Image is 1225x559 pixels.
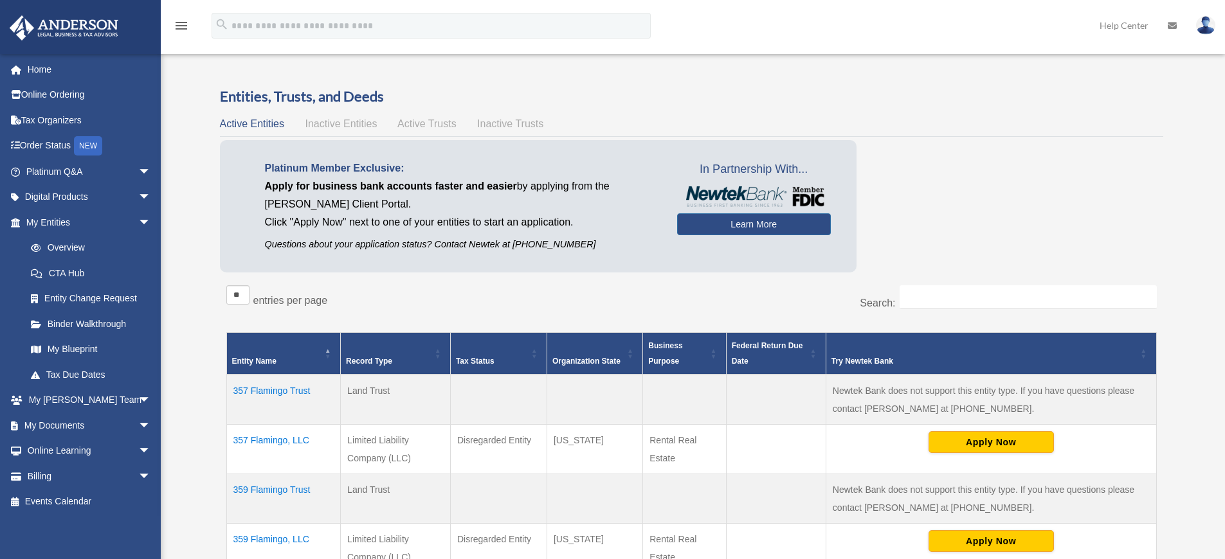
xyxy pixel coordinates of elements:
a: Order StatusNEW [9,133,170,159]
p: by applying from the [PERSON_NAME] Client Portal. [265,177,658,213]
span: Business Purpose [648,341,682,366]
a: menu [174,22,189,33]
a: Home [9,57,170,82]
th: Entity Name: Activate to invert sorting [226,333,341,375]
span: Federal Return Due Date [732,341,803,366]
th: Tax Status: Activate to sort [450,333,547,375]
h3: Entities, Trusts, and Deeds [220,87,1163,107]
i: search [215,17,229,31]
a: My Entitiesarrow_drop_down [9,209,164,235]
span: arrow_drop_down [138,413,164,439]
span: Record Type [346,357,392,366]
span: Apply for business bank accounts faster and easier [265,181,517,191]
td: 359 Flamingo Trust [226,474,341,524]
th: Organization State: Activate to sort [547,333,642,375]
span: arrow_drop_down [138,209,164,236]
a: Events Calendar [9,489,170,515]
span: arrow_drop_down [138,184,164,211]
button: Apply Now [929,431,1054,453]
td: Disregarded Entity [450,425,547,474]
a: My Blueprint [18,337,164,362]
span: In Partnership With... [677,159,831,180]
td: Newtek Bank does not support this entity type. If you have questions please contact [PERSON_NAME]... [826,375,1156,425]
span: arrow_drop_down [138,159,164,185]
td: Newtek Bank does not support this entity type. If you have questions please contact [PERSON_NAME]... [826,474,1156,524]
td: [US_STATE] [547,425,642,474]
p: Questions about your application status? Contact Newtek at [PHONE_NUMBER] [265,236,658,253]
label: Search: [860,297,895,308]
span: Organization State [552,357,621,366]
img: Anderson Advisors Platinum Portal [6,15,122,40]
span: Tax Status [456,357,495,366]
span: Active Entities [220,118,284,129]
label: entries per page [253,295,328,306]
th: Business Purpose: Activate to sort [643,333,726,375]
span: arrow_drop_down [138,387,164,414]
a: CTA Hub [18,260,164,286]
div: NEW [74,136,102,155]
td: Land Trust [341,375,451,425]
td: Land Trust [341,474,451,524]
th: Record Type: Activate to sort [341,333,451,375]
a: Platinum Q&Aarrow_drop_down [9,159,170,184]
a: Online Learningarrow_drop_down [9,438,170,464]
td: 357 Flamingo, LLC [226,425,341,474]
p: Platinum Member Exclusive: [265,159,658,177]
img: User Pic [1196,16,1215,35]
span: Inactive Entities [305,118,377,129]
a: Tax Due Dates [18,362,164,387]
a: Billingarrow_drop_down [9,463,170,489]
div: Try Newtek Bank [831,353,1137,369]
a: My [PERSON_NAME] Teamarrow_drop_down [9,387,170,413]
p: Click "Apply Now" next to one of your entities to start an application. [265,213,658,231]
th: Try Newtek Bank : Activate to sort [826,333,1156,375]
a: Tax Organizers [9,107,170,133]
td: Rental Real Estate [643,425,726,474]
th: Federal Return Due Date: Activate to sort [726,333,826,375]
a: Learn More [677,213,831,235]
a: Binder Walkthrough [18,311,164,337]
a: Overview [18,235,158,261]
a: Entity Change Request [18,286,164,312]
i: menu [174,18,189,33]
td: Limited Liability Company (LLC) [341,425,451,474]
td: 357 Flamingo Trust [226,375,341,425]
button: Apply Now [929,530,1054,552]
a: My Documentsarrow_drop_down [9,413,170,438]
span: arrow_drop_down [138,463,164,490]
a: Digital Productsarrow_drop_down [9,184,170,210]
img: NewtekBankLogoSM.png [684,186,824,207]
span: arrow_drop_down [138,438,164,465]
span: Inactive Trusts [477,118,543,129]
span: Entity Name [232,357,277,366]
span: Active Trusts [397,118,457,129]
a: Online Ordering [9,82,170,108]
